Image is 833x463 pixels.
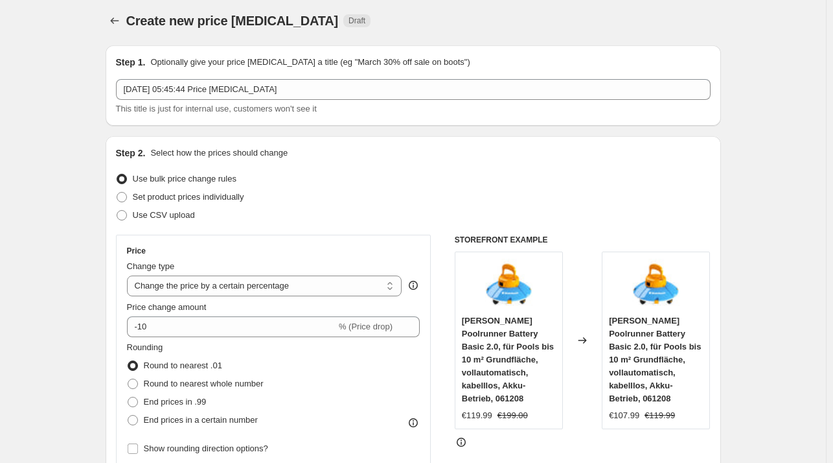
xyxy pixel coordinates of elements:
span: Use CSV upload [133,210,195,220]
p: Select how the prices should change [150,147,288,160]
div: help [407,279,420,292]
h2: Step 2. [116,147,146,160]
strike: €119.99 [645,409,675,422]
button: Price change jobs [106,12,124,30]
h6: STOREFRONT EXAMPLE [455,235,711,245]
span: Round to nearest whole number [144,379,264,388]
span: Draft [348,16,365,26]
span: End prices in .99 [144,397,207,407]
h2: Step 1. [116,56,146,69]
span: This title is just for internal use, customers won't see it [116,104,317,113]
span: [PERSON_NAME] Poolrunner Battery Basic 2.0, für Pools bis 10 m² Grundfläche, vollautomatisch, kab... [609,316,701,403]
span: End prices in a certain number [144,415,258,425]
span: Round to nearest .01 [144,361,222,370]
strike: €199.00 [497,409,528,422]
span: [PERSON_NAME] Poolrunner Battery Basic 2.0, für Pools bis 10 m² Grundfläche, vollautomatisch, kab... [462,316,554,403]
p: Optionally give your price [MEDICAL_DATA] a title (eg "March 30% off sale on boots") [150,56,470,69]
span: % (Price drop) [339,322,393,331]
span: Show rounding direction options? [144,444,268,453]
span: Rounding [127,342,163,352]
span: Set product prices individually [133,192,244,202]
div: €119.99 [462,409,492,422]
span: Price change amount [127,302,207,312]
input: -15 [127,316,336,337]
h3: Price [127,246,146,256]
img: 51XK3kBOSwL_80x.jpg [630,259,682,311]
span: Use bulk price change rules [133,174,236,184]
img: 51XK3kBOSwL_80x.jpg [483,259,534,311]
span: Change type [127,261,175,271]
input: 30% off holiday sale [116,79,711,100]
div: €107.99 [609,409,639,422]
span: Create new price [MEDICAL_DATA] [126,14,339,28]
